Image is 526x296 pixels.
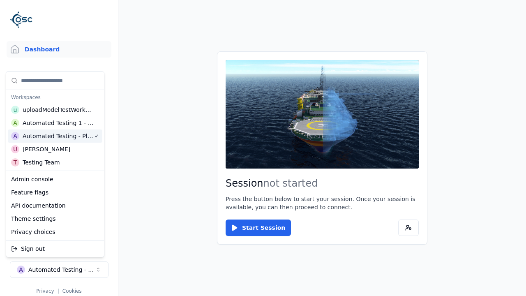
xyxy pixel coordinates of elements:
div: Suggestions [6,240,104,257]
div: uploadModelTestWorkspace [23,106,93,114]
div: Testing Team [23,158,60,166]
div: Suggestions [6,72,104,171]
div: Automated Testing 1 - Playwright [23,119,94,127]
div: Admin console [8,173,102,186]
div: Privacy choices [8,225,102,238]
div: Automated Testing - Playwright [23,132,94,140]
div: Workspaces [8,92,102,103]
div: API documentation [8,199,102,212]
div: T [11,158,19,166]
div: A [11,132,19,140]
div: Theme settings [8,212,102,225]
div: u [11,106,19,114]
div: A [11,119,19,127]
div: Sign out [8,242,102,255]
div: [PERSON_NAME] [23,145,70,153]
div: U [11,145,19,153]
div: Suggestions [6,171,104,240]
div: Feature flags [8,186,102,199]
